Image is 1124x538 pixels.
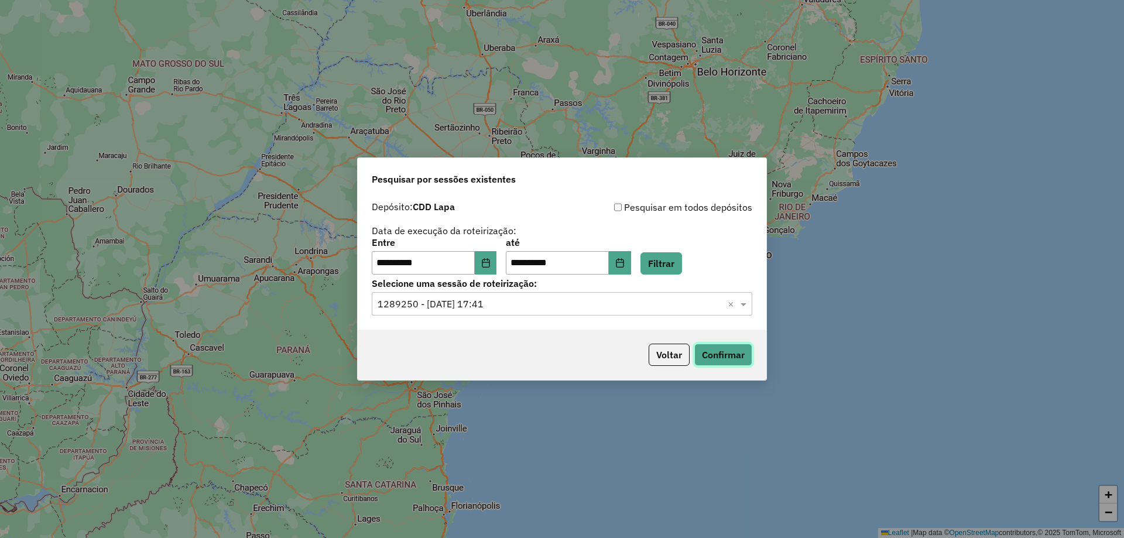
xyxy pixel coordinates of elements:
strong: CDD Lapa [413,201,455,213]
label: Entre [372,235,496,249]
button: Confirmar [694,344,752,366]
span: Clear all [728,297,738,311]
label: Selecione uma sessão de roteirização: [372,276,752,290]
span: Pesquisar por sessões existentes [372,172,516,186]
button: Filtrar [640,252,682,275]
button: Choose Date [609,251,631,275]
div: Pesquisar em todos depósitos [562,200,752,214]
button: Voltar [649,344,690,366]
label: Depósito: [372,200,455,214]
button: Choose Date [475,251,497,275]
label: Data de execução da roteirização: [372,224,516,238]
label: até [506,235,630,249]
